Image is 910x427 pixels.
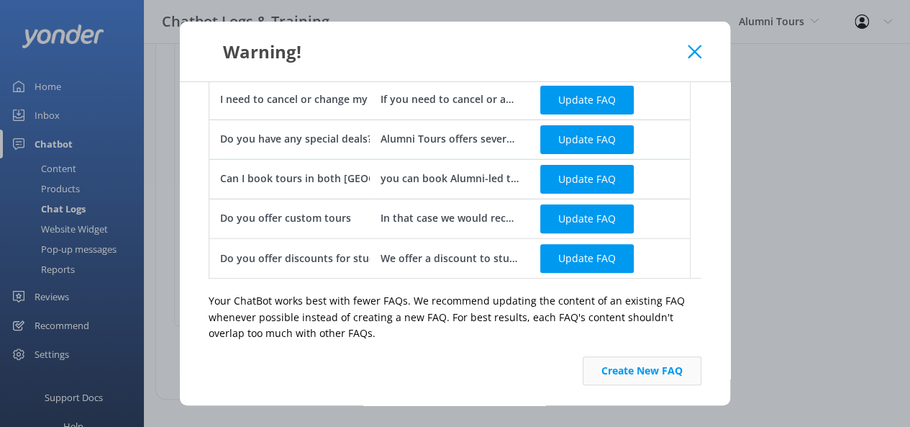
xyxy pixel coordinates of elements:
div: row [209,199,691,238]
div: Do you have any special deals? [220,132,372,148]
div: row [209,238,691,278]
button: Create New FAQ [583,356,701,385]
div: row [209,80,691,120]
div: Can I book tours in both [GEOGRAPHIC_DATA] and [GEOGRAPHIC_DATA] and is there a discount? [220,171,693,187]
div: We offer a discount to students, youths and seniors. [381,251,519,266]
div: row [209,120,691,159]
button: Update FAQ [540,125,634,154]
button: Update FAQ [540,204,634,233]
div: Alumni Tours offers several great promotions! You can get 10% off when booking at least 30 days i... [381,132,519,148]
div: Warning! [209,40,688,63]
div: If you need to cancel or amend your reservation, please contact the Alumni Tours team at [PHONE_N... [381,92,519,108]
div: row [209,159,691,199]
p: Your ChatBot works best with fewer FAQs. We recommend updating the content of an existing FAQ whe... [209,293,701,341]
div: In that case we would recommend emailing [EMAIL_ADDRESS][DOMAIN_NAME] with your exact preferences... [381,211,519,227]
div: you can book Alumni-led tours in both [GEOGRAPHIC_DATA] and [GEOGRAPHIC_DATA], including Walking ... [381,171,519,187]
div: Do you offer custom tours [220,211,351,227]
button: Update FAQ [540,86,634,114]
button: Update FAQ [540,244,634,273]
button: Close [688,45,701,59]
button: Update FAQ [540,165,634,194]
div: I need to cancel or change my booking [220,92,411,108]
div: Do you offer discounts for students? [220,251,401,266]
